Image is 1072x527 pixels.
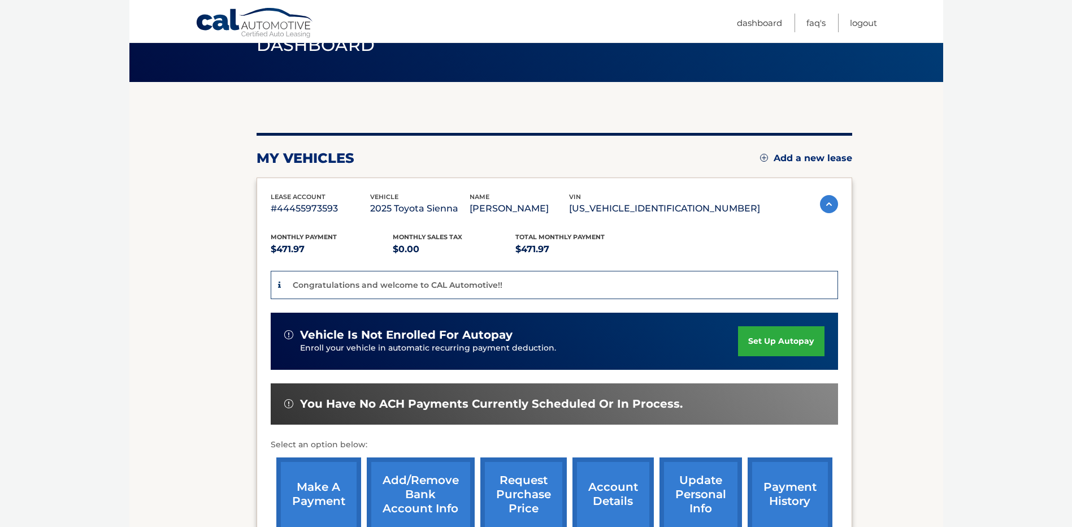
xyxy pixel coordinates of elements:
p: [US_VEHICLE_IDENTIFICATION_NUMBER] [569,201,760,217]
img: add.svg [760,154,768,162]
h2: my vehicles [257,150,354,167]
p: [PERSON_NAME] [470,201,569,217]
span: lease account [271,193,325,201]
a: set up autopay [738,326,824,356]
span: vehicle is not enrolled for autopay [300,328,513,342]
span: vehicle [370,193,398,201]
img: accordion-active.svg [820,195,838,213]
p: $471.97 [515,241,638,257]
a: FAQ's [806,14,826,32]
span: Dashboard [257,34,375,55]
p: 2025 Toyota Sienna [370,201,470,217]
a: Dashboard [737,14,782,32]
p: Select an option below: [271,438,838,452]
span: Total Monthly Payment [515,233,605,241]
p: Enroll your vehicle in automatic recurring payment deduction. [300,342,739,355]
p: Congratulations and welcome to CAL Automotive!! [293,280,502,290]
img: alert-white.svg [284,399,293,408]
img: alert-white.svg [284,330,293,339]
a: Logout [850,14,877,32]
span: vin [569,193,581,201]
a: Add a new lease [760,153,852,164]
span: name [470,193,489,201]
span: Monthly Payment [271,233,337,241]
p: #44455973593 [271,201,370,217]
span: Monthly sales Tax [393,233,462,241]
span: You have no ACH payments currently scheduled or in process. [300,397,683,411]
a: Cal Automotive [196,7,314,40]
p: $0.00 [393,241,515,257]
p: $471.97 [271,241,393,257]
